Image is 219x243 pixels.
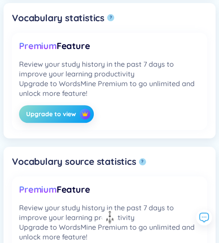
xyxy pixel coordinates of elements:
[12,155,136,168] h5: Vocabulary source statistics
[19,203,200,242] div: Review your study history in the past 7 days to improve your learning productivity Upgrade to Wor...
[107,14,114,21] button: ?
[19,184,57,195] span: Premium
[82,111,88,117] img: crown icon
[19,40,200,52] div: Feature
[19,105,94,123] button: Upgrade to viewcrown icon
[19,59,200,98] div: Review your study history in the past 7 days to improve your learning productivity Upgrade to Wor...
[19,183,200,196] div: Feature
[103,210,117,224] img: to top
[12,11,104,24] h5: Vocabulary statistics
[26,109,76,119] span: Upgrade to view
[19,40,57,51] span: Premium
[139,158,146,165] button: ?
